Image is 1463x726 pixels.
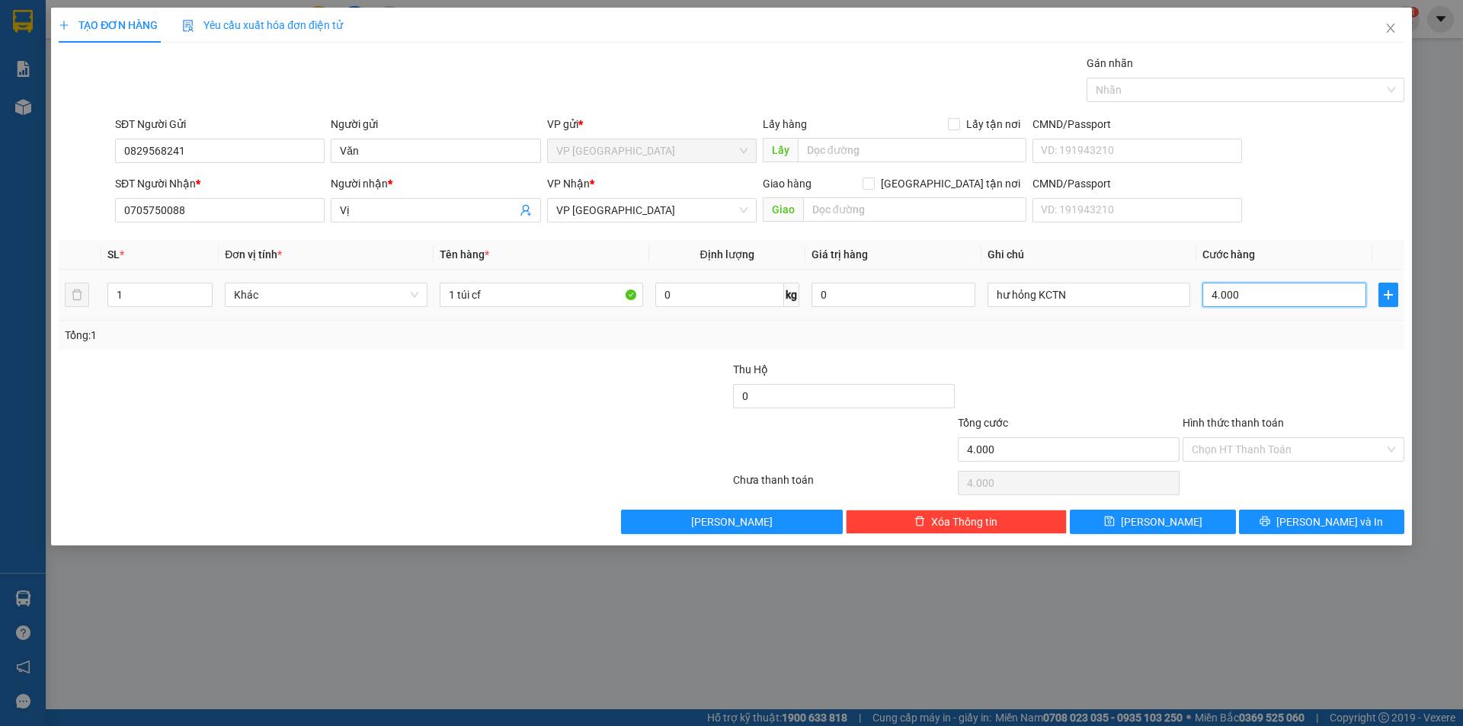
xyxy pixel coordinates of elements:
span: VP Nhận [547,178,590,190]
span: user-add [520,204,532,216]
span: Đơn vị tính [225,248,282,261]
span: delete [914,516,925,528]
input: Ghi Chú [988,283,1190,307]
span: [GEOGRAPHIC_DATA] tận nơi [875,175,1026,192]
span: Khác [234,283,418,306]
input: Dọc đường [798,138,1026,162]
label: Gán nhãn [1087,57,1133,69]
span: Định lượng [700,248,754,261]
img: icon [182,20,194,32]
div: CMND/Passport [1032,175,1242,192]
span: Lấy hàng [763,118,807,130]
span: save [1104,516,1115,528]
span: SL [107,248,120,261]
span: VP Sài Gòn [556,199,748,222]
span: Cước hàng [1202,248,1255,261]
button: printer[PERSON_NAME] và In [1239,510,1404,534]
span: Giá trị hàng [812,248,868,261]
input: 0 [812,283,975,307]
span: Lấy [763,138,798,162]
div: Người gửi [331,116,540,133]
span: Xóa Thông tin [931,513,997,530]
div: SĐT Người Gửi [115,116,325,133]
span: Yêu cầu xuất hóa đơn điện tử [182,19,343,31]
span: Giao hàng [763,178,812,190]
input: Dọc đường [803,197,1026,222]
input: VD: Bàn, Ghế [440,283,642,307]
button: delete [65,283,89,307]
button: save[PERSON_NAME] [1070,510,1235,534]
span: VP Nha Trang [556,139,748,162]
th: Ghi chú [981,240,1196,270]
span: kg [784,283,799,307]
span: Lấy tận nơi [960,116,1026,133]
div: Tổng: 1 [65,327,565,344]
span: plus [59,20,69,30]
div: SĐT Người Nhận [115,175,325,192]
div: Người nhận [331,175,540,192]
span: [PERSON_NAME] [691,513,773,530]
span: plus [1379,289,1397,301]
div: VP gửi [547,116,757,133]
span: [PERSON_NAME] [1121,513,1202,530]
span: TẠO ĐƠN HÀNG [59,19,158,31]
span: Tổng cước [958,417,1008,429]
label: Hình thức thanh toán [1183,417,1284,429]
button: plus [1378,283,1398,307]
span: Giao [763,197,803,222]
div: Chưa thanh toán [731,472,956,498]
span: close [1385,22,1397,34]
span: printer [1260,516,1270,528]
button: deleteXóa Thông tin [846,510,1068,534]
button: [PERSON_NAME] [621,510,843,534]
button: Close [1369,8,1412,50]
div: CMND/Passport [1032,116,1242,133]
span: Thu Hộ [733,363,768,376]
span: Tên hàng [440,248,489,261]
span: [PERSON_NAME] và In [1276,513,1383,530]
